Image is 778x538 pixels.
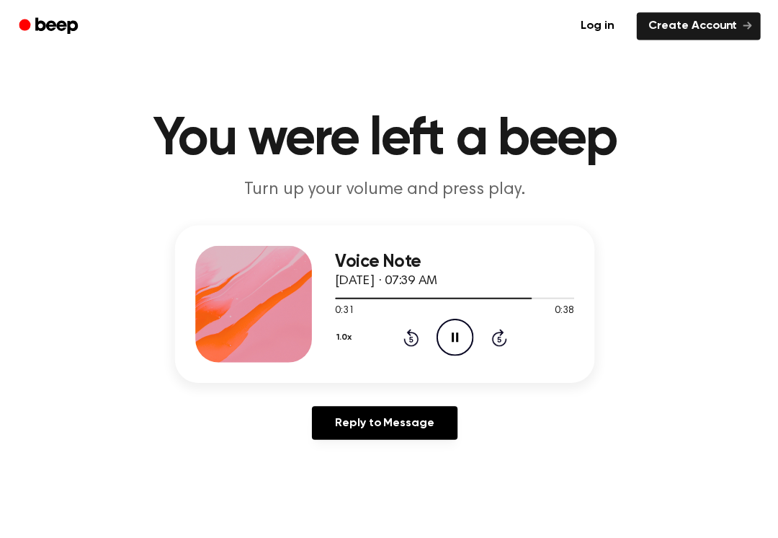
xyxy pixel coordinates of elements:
[20,115,758,167] h1: You were left a beep
[340,252,576,272] h3: Voice Note
[340,303,359,318] span: 0:31
[112,179,666,203] p: Turn up your volume and press play.
[17,15,99,43] a: Beep
[558,303,576,318] span: 0:38
[568,12,630,45] a: Log in
[340,325,362,349] button: 1.0x
[317,405,461,438] a: Reply to Message
[340,275,441,288] span: [DATE] · 07:39 AM
[638,15,761,43] a: Create Account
